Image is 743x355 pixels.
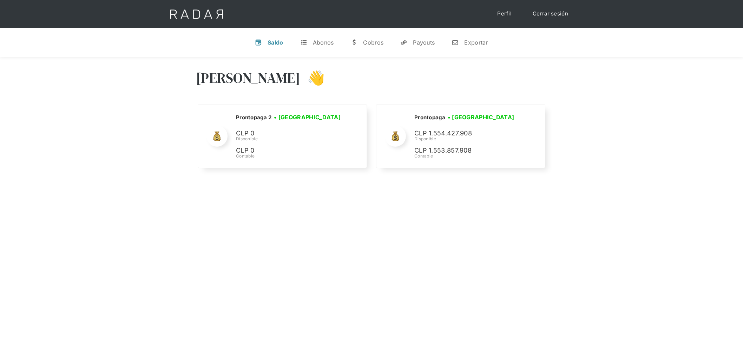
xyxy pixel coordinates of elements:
p: CLP 0 [236,128,341,139]
div: Contable [236,153,343,159]
div: Contable [414,153,520,159]
p: CLP 1.553.857.908 [414,146,520,156]
h2: Prontopaga [414,114,445,121]
h3: [PERSON_NAME] [196,69,300,87]
div: y [400,39,407,46]
div: Disponible [236,136,343,142]
div: t [300,39,307,46]
p: CLP 0 [236,146,341,156]
div: Cobros [363,39,383,46]
a: Cerrar sesión [526,7,575,21]
div: Exportar [464,39,488,46]
h3: • [GEOGRAPHIC_DATA] [274,113,341,121]
div: Abonos [313,39,334,46]
div: Payouts [413,39,435,46]
div: v [255,39,262,46]
div: w [350,39,357,46]
div: Saldo [268,39,283,46]
div: Disponible [414,136,520,142]
h2: Prontopaga 2 [236,114,272,121]
h3: • [GEOGRAPHIC_DATA] [448,113,514,121]
div: n [452,39,459,46]
p: CLP 1.554.427.908 [414,128,520,139]
h3: 👋 [300,69,325,87]
a: Perfil [490,7,519,21]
